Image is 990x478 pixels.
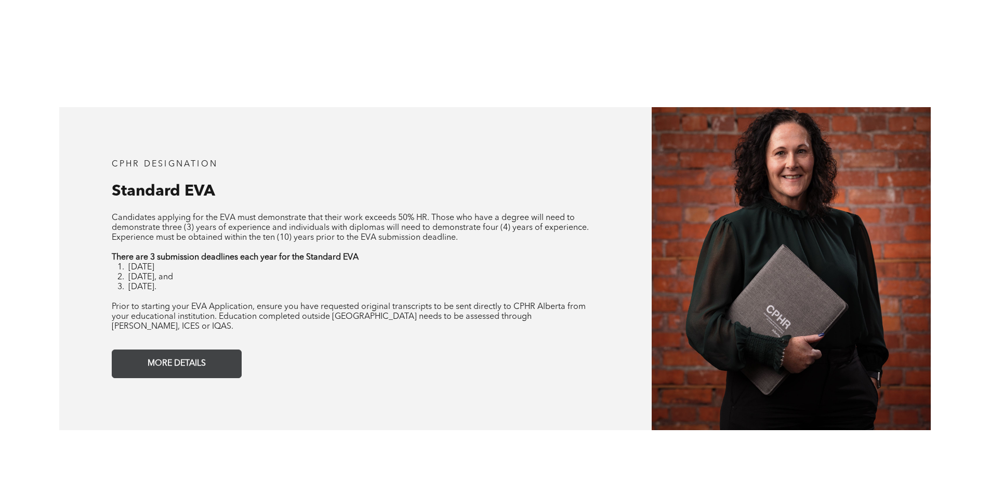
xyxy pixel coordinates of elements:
[112,184,215,199] span: Standard EVA
[112,160,218,169] span: CPHR DESIGNATION
[112,253,359,262] strong: There are 3 submission deadlines each year for the Standard EVA
[128,283,156,291] span: [DATE].
[128,263,154,272] span: [DATE]
[128,273,173,281] span: [DATE], and
[144,354,209,374] span: MORE DETAILS
[112,214,589,242] span: Candidates applying for the EVA must demonstrate that their work exceeds 50% HR. Those who have a...
[112,303,586,331] span: Prior to starting your EVA Application, ensure you have requested original transcripts to be sent...
[112,350,242,378] a: MORE DETAILS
